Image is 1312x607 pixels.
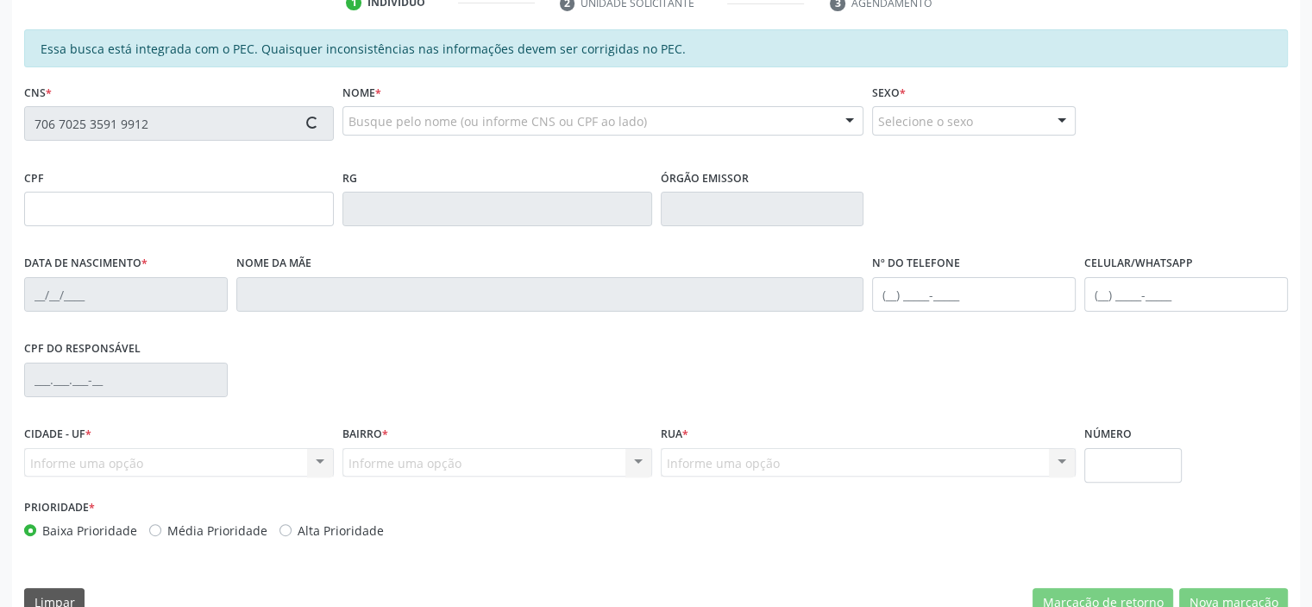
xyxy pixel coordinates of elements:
[24,79,52,106] label: CNS
[872,277,1076,312] input: (__) _____-_____
[24,336,141,363] label: CPF do responsável
[1084,421,1132,448] label: Número
[878,112,973,130] span: Selecione o sexo
[24,421,91,448] label: Cidade - UF
[661,421,688,448] label: Rua
[872,79,906,106] label: Sexo
[342,79,381,106] label: Nome
[342,165,357,192] label: RG
[24,29,1288,67] div: Essa busca está integrada com o PEC. Quaisquer inconsistências nas informações devem ser corrigid...
[342,421,388,448] label: Bairro
[661,165,749,192] label: Órgão emissor
[42,522,137,540] label: Baixa Prioridade
[872,250,960,277] label: Nº do Telefone
[1084,250,1193,277] label: Celular/WhatsApp
[348,112,647,130] span: Busque pelo nome (ou informe CNS ou CPF ao lado)
[167,522,267,540] label: Média Prioridade
[236,250,311,277] label: Nome da mãe
[24,250,148,277] label: Data de nascimento
[24,495,95,522] label: Prioridade
[24,165,44,192] label: CPF
[1084,277,1288,312] input: (__) _____-_____
[24,277,228,312] input: __/__/____
[298,522,384,540] label: Alta Prioridade
[24,363,228,397] input: ___.___.___-__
